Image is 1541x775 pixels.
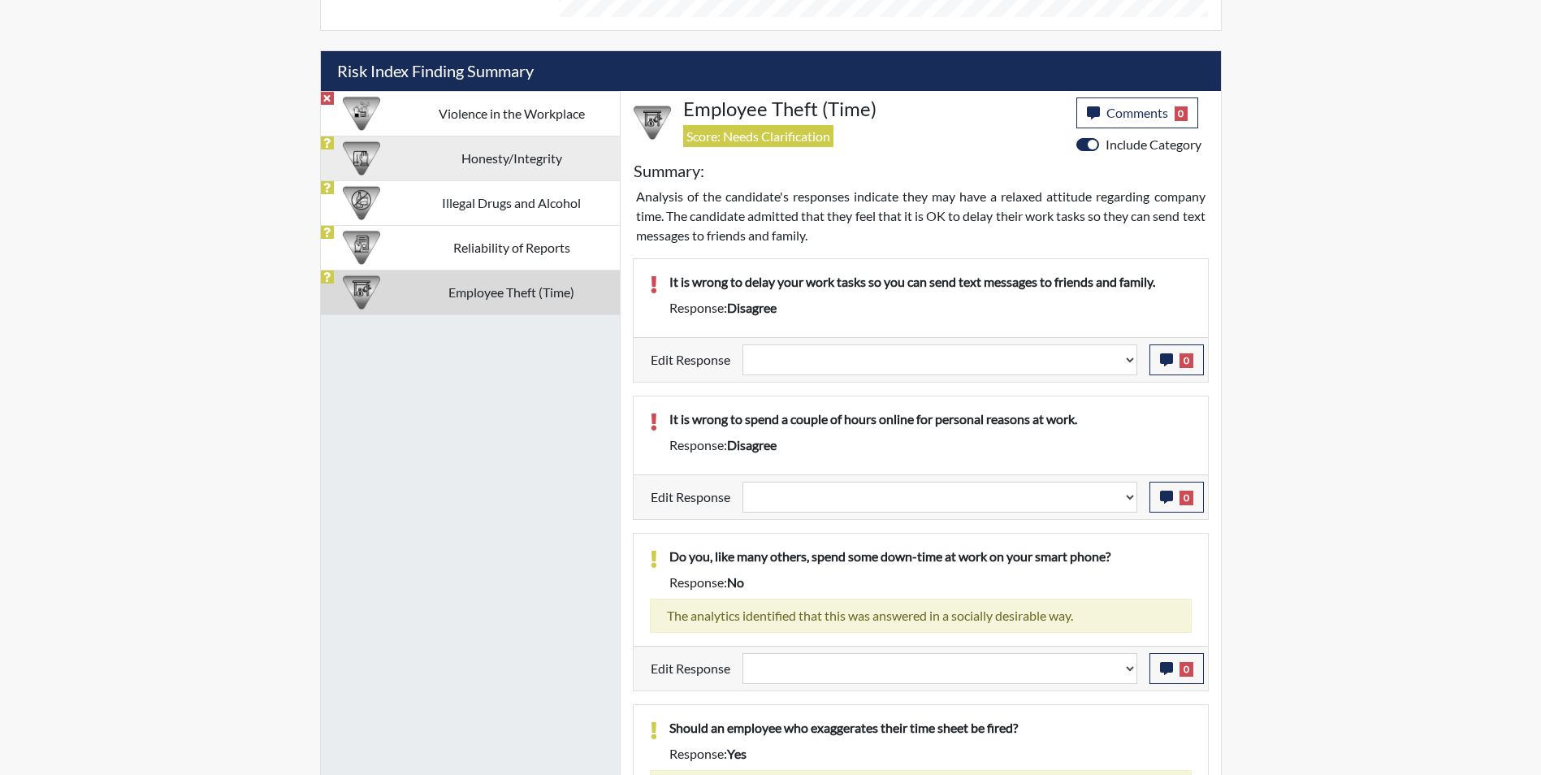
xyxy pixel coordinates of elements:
div: Response: [657,744,1204,764]
span: yes [727,746,747,761]
td: Violence in the Workplace [403,91,619,136]
h4: Employee Theft (Time) [683,97,1064,121]
div: Response: [657,298,1204,318]
div: The analytics identified that this was answered in a socially desirable way. [650,599,1192,633]
div: Update the test taker's response, the change might impact the score [730,344,1149,375]
span: no [727,574,744,590]
span: 0 [1175,106,1188,121]
img: CATEGORY%20ICON-11.a5f294f4.png [343,140,380,177]
span: Score: Needs Clarification [683,125,833,147]
span: disagree [727,300,777,315]
span: 0 [1180,353,1193,368]
p: It is wrong to delay your work tasks so you can send text messages to friends and family. [669,272,1192,292]
td: Reliability of Reports [403,225,619,270]
button: 0 [1149,653,1204,684]
button: 0 [1149,344,1204,375]
td: Illegal Drugs and Alcohol [403,180,619,225]
h5: Summary: [634,161,704,180]
img: CATEGORY%20ICON-12.0f6f1024.png [343,184,380,222]
span: Comments [1106,105,1168,120]
div: Response: [657,435,1204,455]
img: CATEGORY%20ICON-07.58b65e52.png [343,274,380,311]
label: Edit Response [651,344,730,375]
h5: Risk Index Finding Summary [321,51,1221,91]
label: Edit Response [651,482,730,513]
p: Analysis of the candidate's responses indicate they may have a relaxed attitude regarding company... [636,187,1206,245]
button: Comments0 [1076,97,1199,128]
img: CATEGORY%20ICON-20.4a32fe39.png [343,229,380,266]
td: Employee Theft (Time) [403,270,619,314]
div: Update the test taker's response, the change might impact the score [730,653,1149,684]
img: CATEGORY%20ICON-26.eccbb84f.png [343,95,380,132]
div: Update the test taker's response, the change might impact the score [730,482,1149,513]
label: Edit Response [651,653,730,684]
span: 0 [1180,491,1193,505]
td: Honesty/Integrity [403,136,619,180]
span: 0 [1180,662,1193,677]
label: Include Category [1106,135,1201,154]
div: Response: [657,573,1204,592]
img: CATEGORY%20ICON-07.58b65e52.png [634,104,671,141]
span: disagree [727,437,777,452]
button: 0 [1149,482,1204,513]
p: It is wrong to spend a couple of hours online for personal reasons at work. [669,409,1192,429]
p: Do you, like many others, spend some down-time at work on your smart phone? [669,547,1192,566]
p: Should an employee who exaggerates their time sheet be fired? [669,718,1192,738]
